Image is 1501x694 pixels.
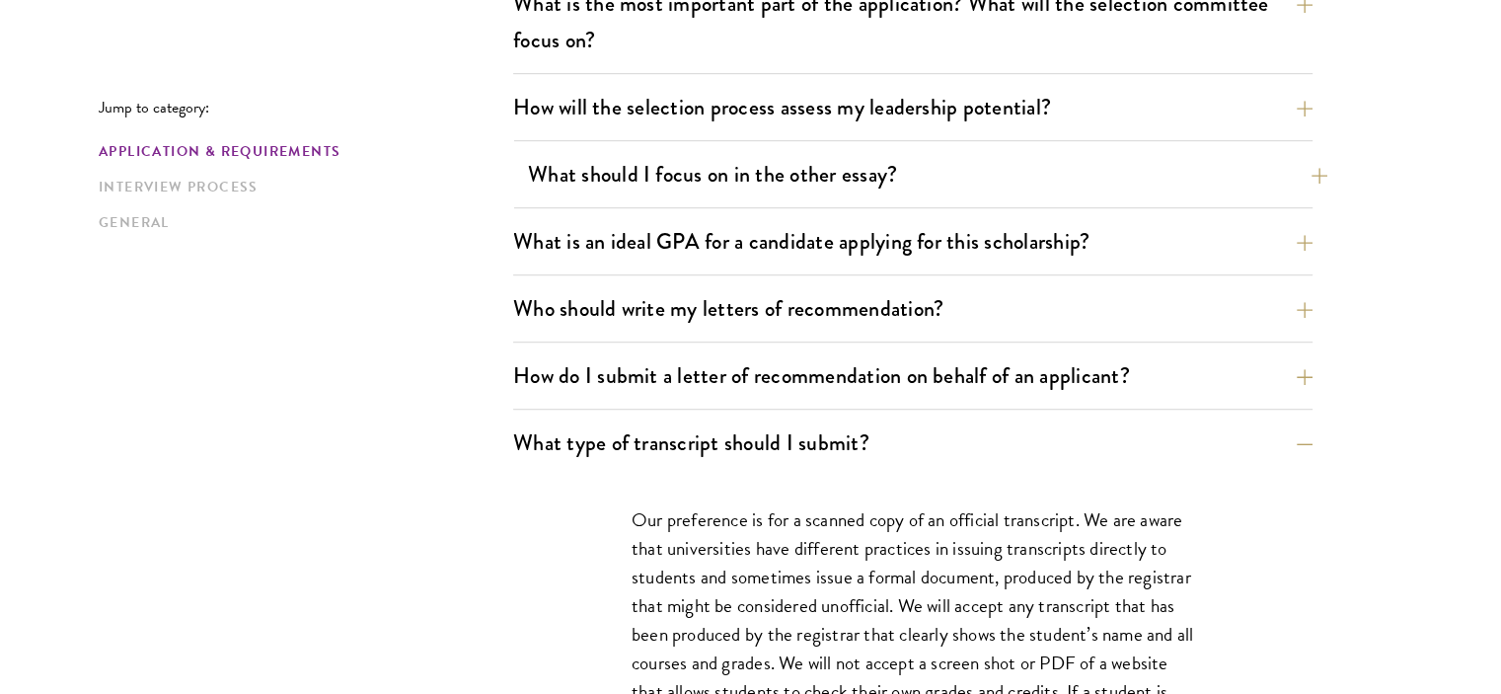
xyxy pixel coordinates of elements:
[99,177,501,197] a: Interview Process
[513,421,1313,465] button: What type of transcript should I submit?
[99,212,501,233] a: General
[513,219,1313,264] button: What is an ideal GPA for a candidate applying for this scholarship?
[513,85,1313,129] button: How will the selection process assess my leadership potential?
[99,99,513,116] p: Jump to category:
[513,286,1313,331] button: Who should write my letters of recommendation?
[528,152,1327,196] button: What should I focus on in the other essay?
[99,141,501,162] a: Application & Requirements
[513,353,1313,398] button: How do I submit a letter of recommendation on behalf of an applicant?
